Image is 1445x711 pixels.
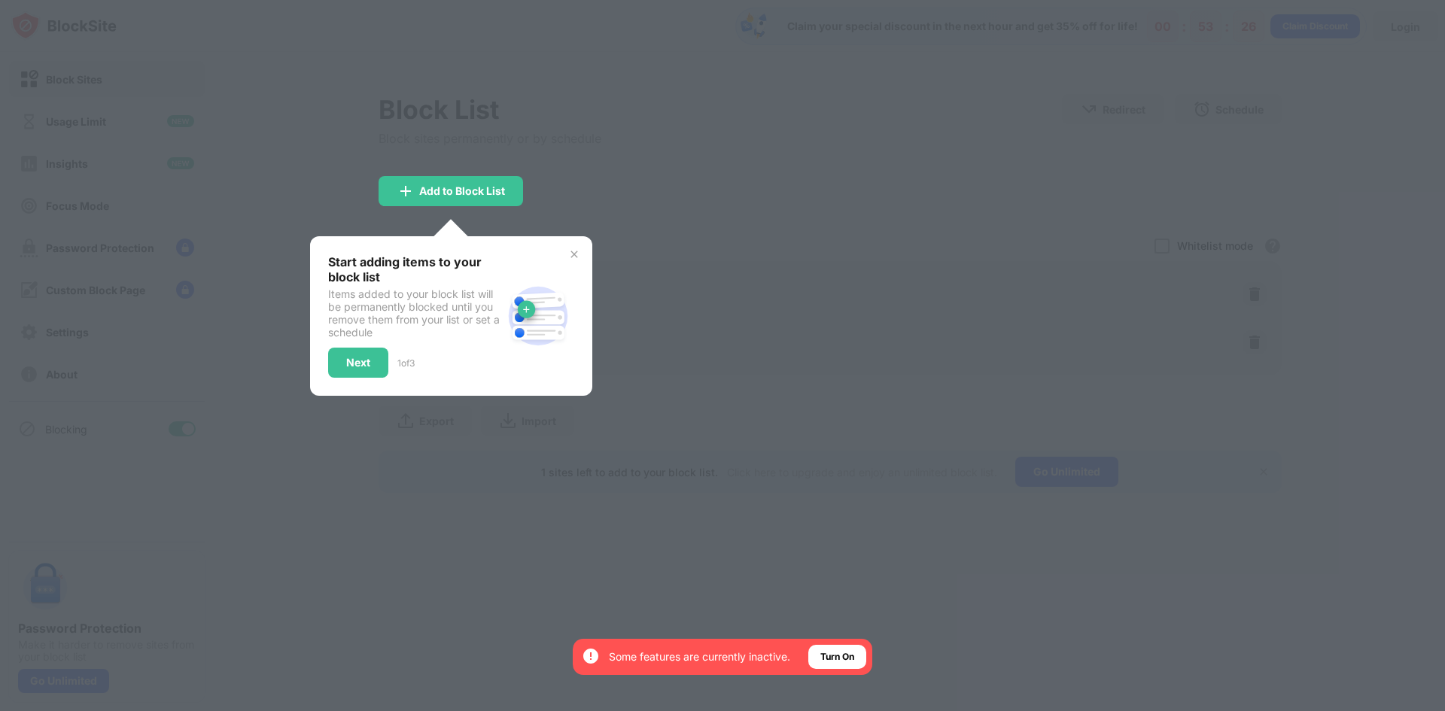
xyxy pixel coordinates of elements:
div: Turn On [820,649,854,664]
div: Items added to your block list will be permanently blocked until you remove them from your list o... [328,287,502,339]
img: error-circle-white.svg [582,647,600,665]
div: Add to Block List [419,185,505,197]
img: block-site.svg [502,280,574,352]
img: x-button.svg [568,248,580,260]
div: Next [346,357,370,369]
div: Some features are currently inactive. [609,649,790,664]
div: Start adding items to your block list [328,254,502,284]
div: 1 of 3 [397,357,415,369]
